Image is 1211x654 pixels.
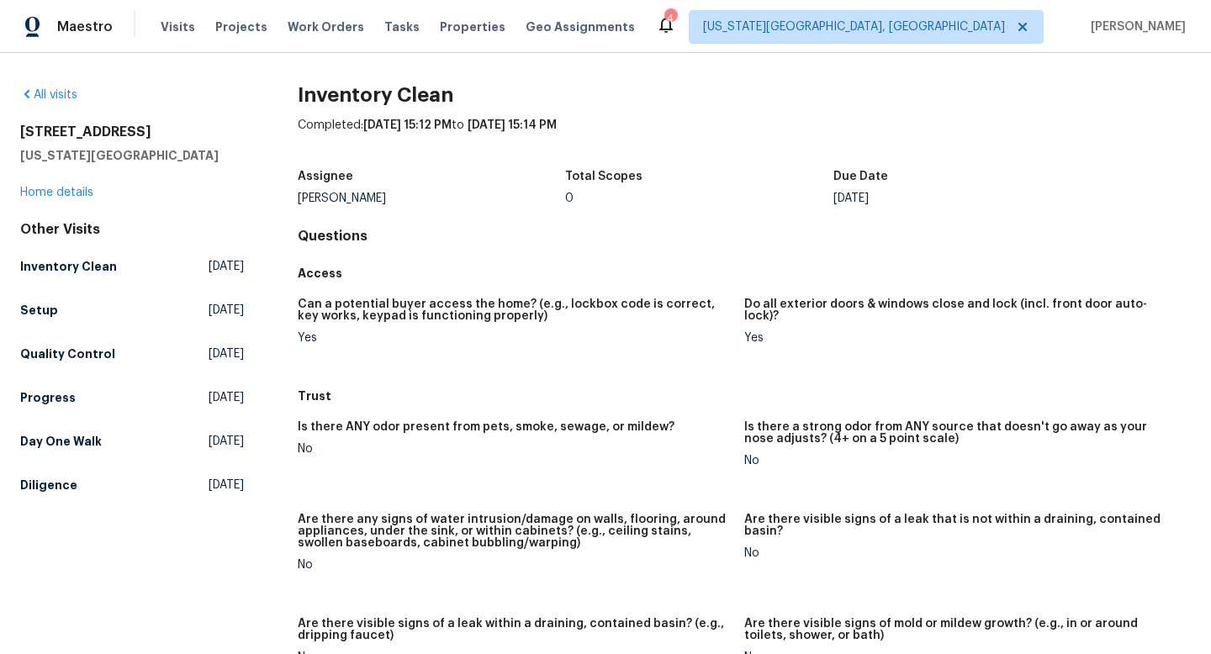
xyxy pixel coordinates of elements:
[298,171,353,182] h5: Assignee
[565,193,833,204] div: 0
[298,514,731,549] h5: Are there any signs of water intrusion/damage on walls, flooring, around appliances, under the si...
[298,87,1191,103] h2: Inventory Clean
[209,258,244,275] span: [DATE]
[833,193,1102,204] div: [DATE]
[20,302,58,319] h5: Setup
[384,21,420,33] span: Tasks
[20,389,76,406] h5: Progress
[209,477,244,493] span: [DATE]
[20,345,115,362] h5: Quality Control
[20,258,117,275] h5: Inventory Clean
[20,295,244,325] a: Setup[DATE]
[20,433,102,450] h5: Day One Walk
[209,345,244,362] span: [DATE]
[298,443,731,455] div: No
[298,421,674,433] h5: Is there ANY odor present from pets, smoke, sewage, or mildew?
[744,421,1177,445] h5: Is there a strong odor from ANY source that doesn't go away as your nose adjusts? (4+ on a 5 poin...
[20,124,244,140] h2: [STREET_ADDRESS]
[209,302,244,319] span: [DATE]
[703,18,1005,35] span: [US_STATE][GEOGRAPHIC_DATA], [GEOGRAPHIC_DATA]
[744,618,1177,641] h5: Are there visible signs of mold or mildew growth? (e.g., in or around toilets, shower, or bath)
[209,389,244,406] span: [DATE]
[20,477,77,493] h5: Diligence
[298,117,1191,161] div: Completed: to
[215,18,267,35] span: Projects
[298,332,731,344] div: Yes
[20,89,77,101] a: All visits
[209,433,244,450] span: [DATE]
[744,547,1177,559] div: No
[298,388,1191,404] h5: Trust
[298,193,566,204] div: [PERSON_NAME]
[526,18,635,35] span: Geo Assignments
[161,18,195,35] span: Visits
[298,618,731,641] h5: Are there visible signs of a leak within a draining, contained basin? (e.g., dripping faucet)
[298,298,731,322] h5: Can a potential buyer access the home? (e.g., lockbox code is correct, key works, keypad is funct...
[288,18,364,35] span: Work Orders
[20,187,93,198] a: Home details
[20,470,244,500] a: Diligence[DATE]
[664,10,676,27] div: 4
[744,332,1177,344] div: Yes
[298,265,1191,282] h5: Access
[57,18,113,35] span: Maestro
[565,171,643,182] h5: Total Scopes
[20,339,244,369] a: Quality Control[DATE]
[20,426,244,456] a: Day One Walk[DATE]
[468,119,557,131] span: [DATE] 15:14 PM
[20,382,244,413] a: Progress[DATE]
[20,147,244,164] h5: [US_STATE][GEOGRAPHIC_DATA]
[744,298,1177,322] h5: Do all exterior doors & windows close and lock (incl. front door auto-lock)?
[744,455,1177,467] div: No
[1084,18,1186,35] span: [PERSON_NAME]
[744,514,1177,537] h5: Are there visible signs of a leak that is not within a draining, contained basin?
[298,559,731,571] div: No
[363,119,452,131] span: [DATE] 15:12 PM
[20,251,244,282] a: Inventory Clean[DATE]
[20,221,244,238] div: Other Visits
[298,228,1191,245] h4: Questions
[440,18,505,35] span: Properties
[833,171,888,182] h5: Due Date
